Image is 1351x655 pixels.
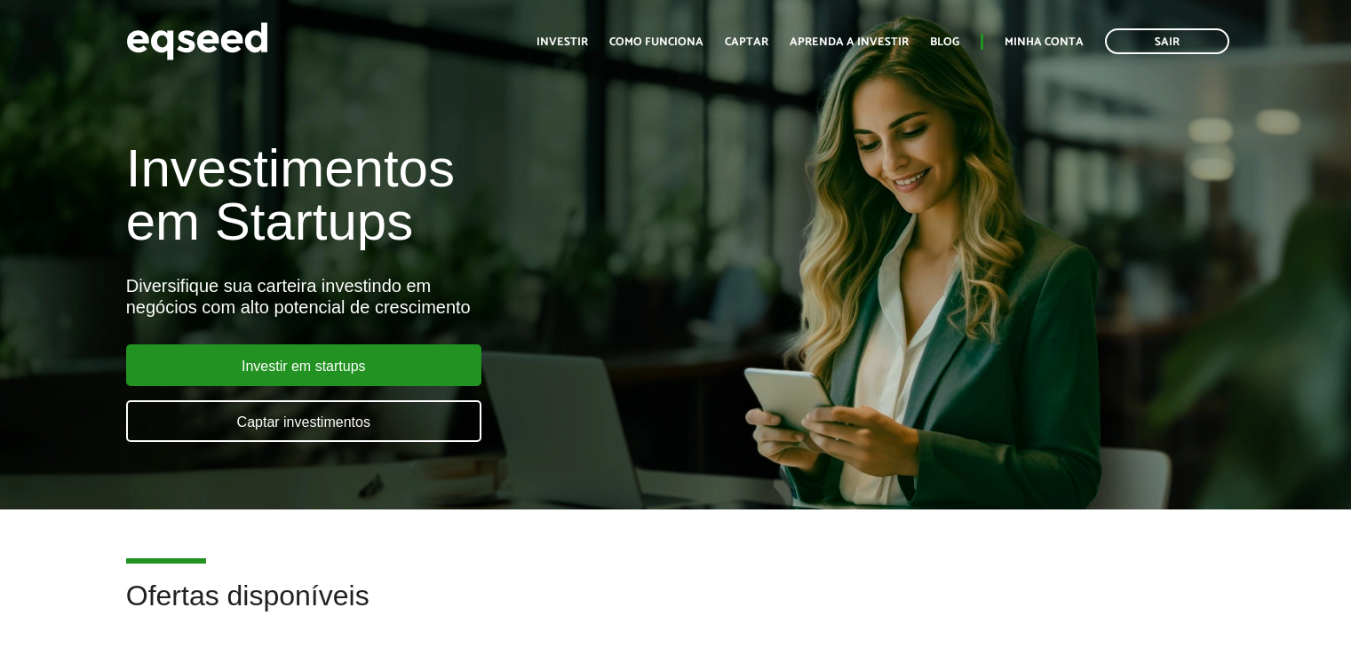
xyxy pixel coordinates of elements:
[725,36,768,48] a: Captar
[126,142,775,249] h1: Investimentos em Startups
[126,580,1226,638] h2: Ofertas disponíveis
[1105,28,1229,54] a: Sair
[930,36,959,48] a: Blog
[790,36,909,48] a: Aprenda a investir
[126,18,268,65] img: EqSeed
[1005,36,1084,48] a: Minha conta
[126,344,481,386] a: Investir em startups
[536,36,588,48] a: Investir
[126,275,775,318] div: Diversifique sua carteira investindo em negócios com alto potencial de crescimento
[609,36,703,48] a: Como funciona
[126,400,481,442] a: Captar investimentos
